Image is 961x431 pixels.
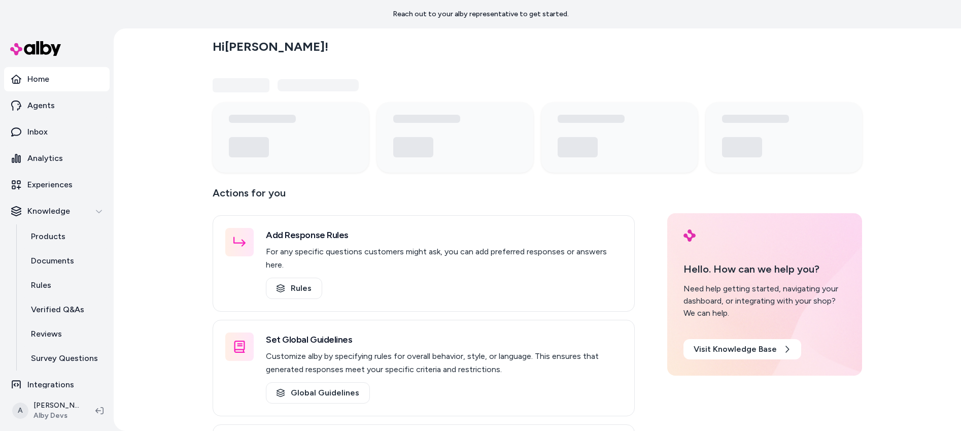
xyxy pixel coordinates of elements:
[12,403,28,419] span: A
[31,352,98,364] p: Survey Questions
[4,199,110,223] button: Knowledge
[33,411,79,421] span: Alby Devs
[21,346,110,371] a: Survey Questions
[266,228,622,242] h3: Add Response Rules
[213,39,328,54] h2: Hi [PERSON_NAME] !
[21,224,110,249] a: Products
[266,382,370,404] a: Global Guidelines
[683,261,846,277] p: Hello. How can we help you?
[27,205,70,217] p: Knowledge
[31,255,74,267] p: Documents
[213,185,635,209] p: Actions for you
[27,126,48,138] p: Inbox
[393,9,569,19] p: Reach out to your alby representative to get started.
[266,350,622,376] p: Customize alby by specifying rules for overall behavior, style, or language. This ensures that ge...
[4,93,110,118] a: Agents
[683,283,846,319] div: Need help getting started, navigating your dashboard, or integrating with your shop? We can help.
[266,245,622,272] p: For any specific questions customers might ask, you can add preferred responses or answers here.
[683,339,801,359] a: Visit Knowledge Base
[10,41,61,56] img: alby Logo
[21,249,110,273] a: Documents
[27,379,74,391] p: Integrations
[31,328,62,340] p: Reviews
[27,179,73,191] p: Experiences
[31,230,65,243] p: Products
[33,401,79,411] p: [PERSON_NAME]
[4,146,110,171] a: Analytics
[4,67,110,91] a: Home
[27,100,55,112] p: Agents
[21,322,110,346] a: Reviews
[21,273,110,297] a: Rules
[31,304,84,316] p: Verified Q&As
[31,279,51,291] p: Rules
[4,373,110,397] a: Integrations
[21,297,110,322] a: Verified Q&As
[6,394,87,427] button: A[PERSON_NAME]Alby Devs
[27,73,49,85] p: Home
[266,278,322,299] a: Rules
[27,152,63,164] p: Analytics
[4,120,110,144] a: Inbox
[683,229,696,242] img: alby Logo
[4,173,110,197] a: Experiences
[266,333,622,347] h3: Set Global Guidelines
